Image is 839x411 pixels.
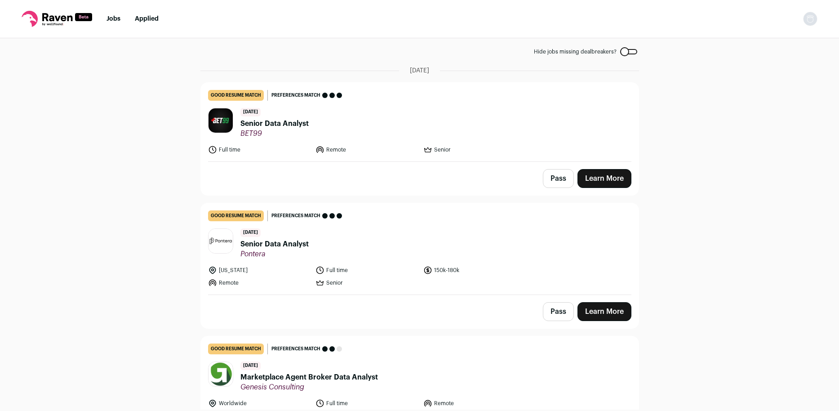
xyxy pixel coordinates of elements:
span: Preferences match [271,91,320,100]
a: good resume match Preferences match [DATE] Senior Data Analyst BET99 Full time Remote Senior [201,83,639,161]
span: [DATE] [240,228,261,237]
button: Open dropdown [803,12,817,26]
li: Remote [208,278,311,287]
span: Marketplace Agent Broker Data Analyst [240,372,378,383]
div: good resume match [208,344,264,354]
li: Full time [315,399,418,408]
span: [DATE] [240,108,261,116]
span: Hide jobs missing dealbreakers? [534,48,617,55]
li: Senior [423,145,526,154]
span: Preferences match [271,211,320,220]
span: Senior Data Analyst [240,118,309,129]
img: daa28d3c75671871a030c500a451848efbf9221a1b6ad874572b8978b9a2aa51.jpg [209,229,233,253]
li: Worldwide [208,399,311,408]
span: [DATE] [240,362,261,370]
li: Remote [423,399,526,408]
img: 4331ecb7ea4a45056798e166e8c20359158c42f47d48732a629895a68673407e [209,108,233,133]
li: [US_STATE] [208,266,311,275]
a: good resume match Preferences match [DATE] Senior Data Analyst Pontera [US_STATE] Full time 150k-... [201,203,639,295]
div: good resume match [208,90,264,101]
li: Remote [315,145,418,154]
span: Preferences match [271,344,320,353]
li: Full time [315,266,418,275]
a: Applied [135,16,159,22]
li: Senior [315,278,418,287]
span: [DATE] [410,66,429,75]
div: good resume match [208,210,264,221]
span: Genesis Consulting [240,383,378,392]
button: Pass [543,169,574,188]
li: Full time [208,145,311,154]
button: Pass [543,302,574,321]
img: 2aa2ef49eedff518c46a4935c6aef9342f98114c3b494fd0e7d6cc88402b9069.jpg [209,362,233,386]
a: Learn More [577,302,631,321]
li: 150k-180k [423,266,526,275]
span: Pontera [240,250,309,259]
img: nopic.png [803,12,817,26]
span: BET99 [240,129,309,138]
a: Jobs [107,16,120,22]
a: Learn More [577,169,631,188]
span: Senior Data Analyst [240,239,309,250]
